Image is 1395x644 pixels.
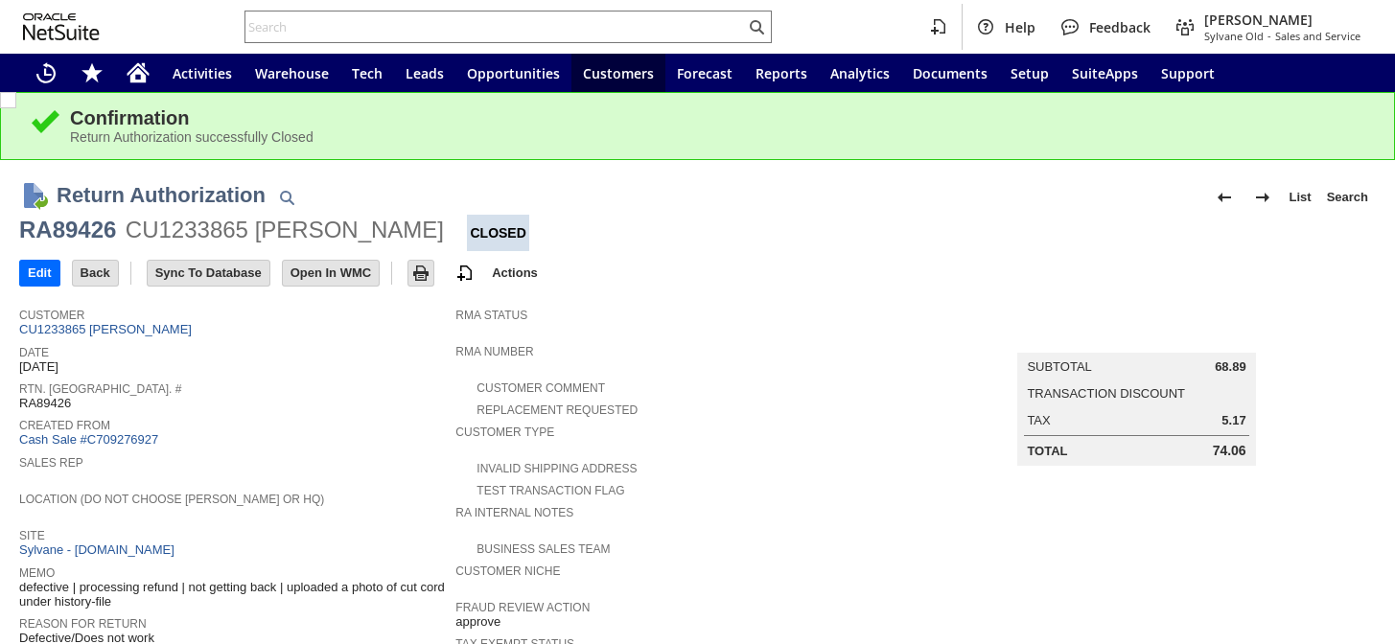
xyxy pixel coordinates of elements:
[73,261,118,286] input: Back
[19,529,45,542] a: Site
[744,54,819,92] a: Reports
[19,617,147,631] a: Reason For Return
[81,61,104,84] svg: Shortcuts
[455,614,500,630] span: approve
[173,64,232,82] span: Activities
[477,484,624,497] a: Test Transaction Flag
[745,15,768,38] svg: Search
[70,129,1365,145] div: Return Authorization successfully Closed
[1027,444,1067,458] a: Total
[467,64,560,82] span: Opportunities
[583,64,654,82] span: Customers
[913,64,988,82] span: Documents
[23,54,69,92] a: Recent Records
[477,403,638,417] a: Replacement Requested
[23,13,100,40] svg: logo
[1251,186,1274,209] img: Next
[1204,29,1264,43] span: Sylvane Old
[1072,64,1138,82] span: SuiteApps
[408,261,433,286] input: Print
[484,265,546,280] a: Actions
[1204,11,1360,29] span: [PERSON_NAME]
[19,493,324,506] a: Location (Do Not Choose [PERSON_NAME] or HQ)
[901,54,999,92] a: Documents
[283,261,380,286] input: Open In WMC
[19,322,197,336] a: CU1233865 [PERSON_NAME]
[455,309,527,322] a: RMA Status
[1282,182,1319,213] a: List
[455,601,590,614] a: Fraud Review Action
[1089,18,1151,36] span: Feedback
[1213,443,1246,459] span: 74.06
[19,215,116,245] div: RA89426
[255,64,329,82] span: Warehouse
[19,346,49,359] a: Date
[1221,413,1245,428] span: 5.17
[1319,182,1376,213] a: Search
[35,61,58,84] svg: Recent Records
[1027,413,1050,427] a: Tax
[244,54,340,92] a: Warehouse
[467,215,528,251] div: Closed
[999,54,1060,92] a: Setup
[406,64,444,82] span: Leads
[126,215,444,245] div: CU1233865 [PERSON_NAME]
[127,61,150,84] svg: Home
[245,15,745,38] input: Search
[19,456,83,470] a: Sales Rep
[394,54,455,92] a: Leads
[455,564,560,578] a: Customer Niche
[1027,386,1185,401] a: Transaction Discount
[455,345,533,358] a: RMA Number
[1011,64,1049,82] span: Setup
[455,425,554,439] a: Customer Type
[1017,322,1255,353] caption: Summary
[1060,54,1150,92] a: SuiteApps
[1161,64,1215,82] span: Support
[455,54,571,92] a: Opportunities
[115,54,161,92] a: Home
[477,381,605,395] a: Customer Comment
[819,54,901,92] a: Analytics
[19,359,58,375] span: [DATE]
[57,179,266,211] h1: Return Authorization
[409,262,432,285] img: Print
[1275,29,1360,43] span: Sales and Service
[1150,54,1226,92] a: Support
[1267,29,1271,43] span: -
[70,107,1365,129] div: Confirmation
[19,432,158,447] a: Cash Sale #C709276927
[19,396,71,411] span: RA89426
[19,580,446,609] span: defective | processing refund | not getting back | uploaded a photo of cut cord under history-file
[19,309,84,322] a: Customer
[352,64,383,82] span: Tech
[19,542,179,557] a: Sylvane - [DOMAIN_NAME]
[677,64,732,82] span: Forecast
[69,54,115,92] div: Shortcuts
[20,261,59,286] input: Edit
[455,506,573,519] a: RA Internal Notes
[830,64,890,82] span: Analytics
[161,54,244,92] a: Activities
[275,186,298,209] img: Quick Find
[1005,18,1035,36] span: Help
[453,262,477,285] img: add-record.svg
[1213,186,1236,209] img: Previous
[19,566,55,580] a: Memo
[477,542,610,556] a: Business Sales Team
[477,462,637,475] a: Invalid Shipping Address
[19,419,110,432] a: Created From
[756,64,807,82] span: Reports
[1027,359,1091,374] a: Subtotal
[571,54,665,92] a: Customers
[665,54,744,92] a: Forecast
[1215,359,1246,375] span: 68.89
[19,382,181,396] a: Rtn. [GEOGRAPHIC_DATA]. #
[340,54,394,92] a: Tech
[148,261,269,286] input: Sync To Database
